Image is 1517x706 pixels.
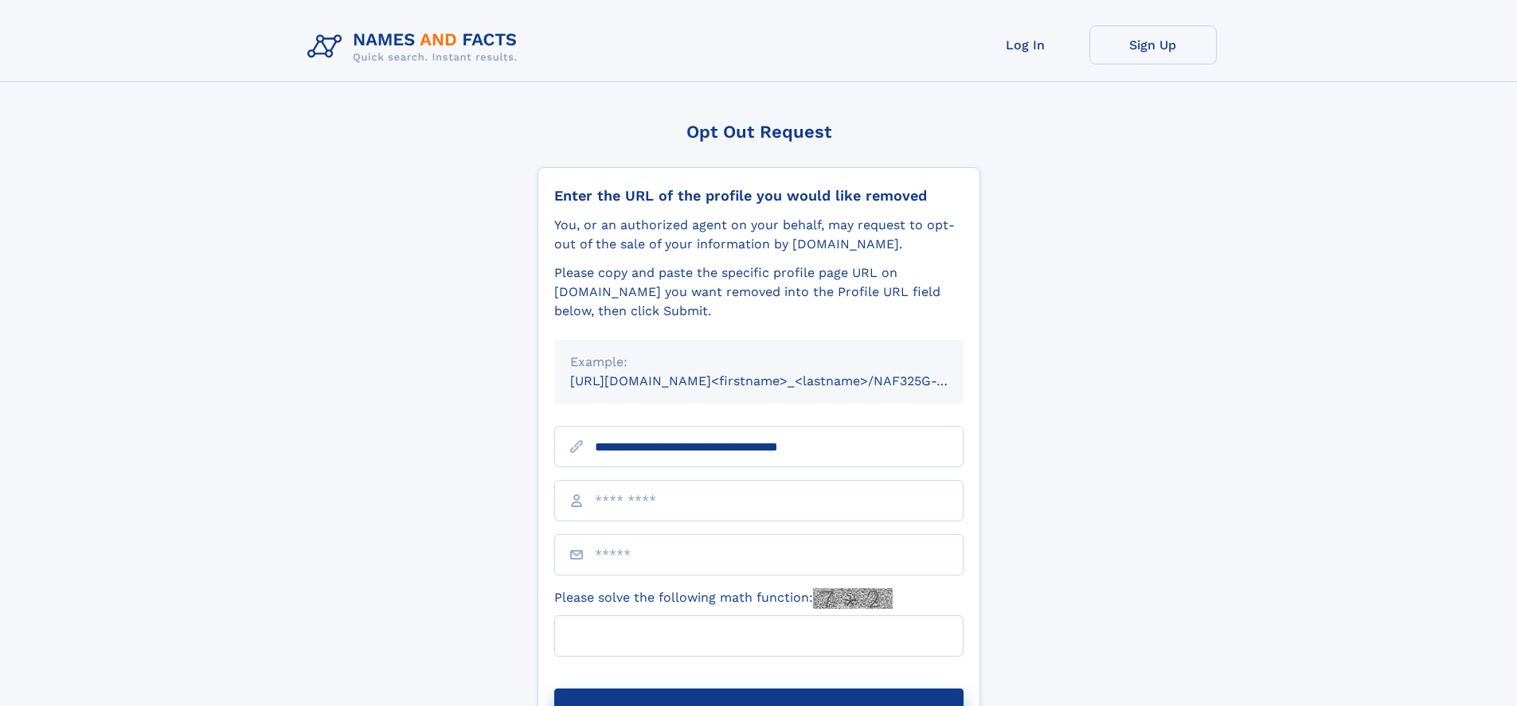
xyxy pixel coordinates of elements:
div: Enter the URL of the profile you would like removed [554,187,964,205]
label: Please solve the following math function: [554,588,893,609]
small: [URL][DOMAIN_NAME]<firstname>_<lastname>/NAF325G-xxxxxxxx [570,373,994,388]
div: You, or an authorized agent on your behalf, may request to opt-out of the sale of your informatio... [554,216,964,254]
img: Logo Names and Facts [301,25,530,68]
div: Example: [570,353,948,372]
a: Sign Up [1089,25,1217,64]
div: Opt Out Request [538,122,980,142]
div: Please copy and paste the specific profile page URL on [DOMAIN_NAME] you want removed into the Pr... [554,263,964,321]
a: Log In [962,25,1089,64]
